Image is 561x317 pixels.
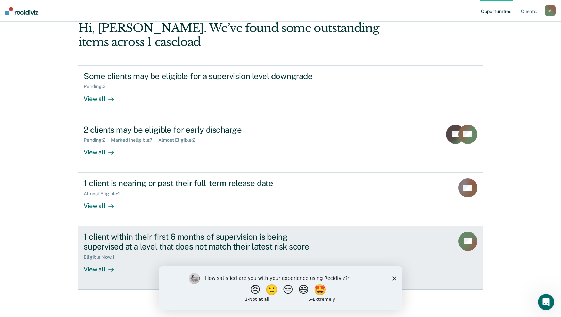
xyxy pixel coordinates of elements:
div: Pending : 2 [84,137,111,143]
div: 2 clients may be eligible for early discharge [84,125,323,135]
div: Hi, [PERSON_NAME]. We’ve found some outstanding items across 1 caseload [78,21,402,49]
button: M [545,5,556,16]
div: Eligible Now : 1 [84,254,120,260]
a: 1 client is nearing or past their full-term release dateAlmost Eligible:1View all [78,173,483,226]
a: 1 client within their first 6 months of supervision is being supervised at a level that does not ... [78,226,483,290]
div: View all [84,143,122,156]
a: 2 clients may be eligible for early dischargePending:2Marked Ineligible:7Almost Eligible:2View all [78,119,483,173]
div: View all [84,260,122,273]
a: Some clients may be eligible for a supervision level downgradePending:3View all [78,65,483,119]
iframe: Survey by Kim from Recidiviz [159,266,402,310]
div: View all [84,89,122,103]
img: Recidiviz [5,7,38,15]
div: Almost Eligible : 2 [158,137,201,143]
div: Almost Eligible : 1 [84,191,126,197]
div: Marked Ineligible : 7 [111,137,158,143]
iframe: Intercom live chat [538,294,554,310]
div: View all [84,197,122,210]
div: Pending : 3 [84,84,111,89]
div: Some clients may be eligible for a supervision level downgrade [84,71,323,81]
div: 1 client is nearing or past their full-term release date [84,178,323,188]
div: 1 client within their first 6 months of supervision is being supervised at a level that does not ... [84,232,323,252]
